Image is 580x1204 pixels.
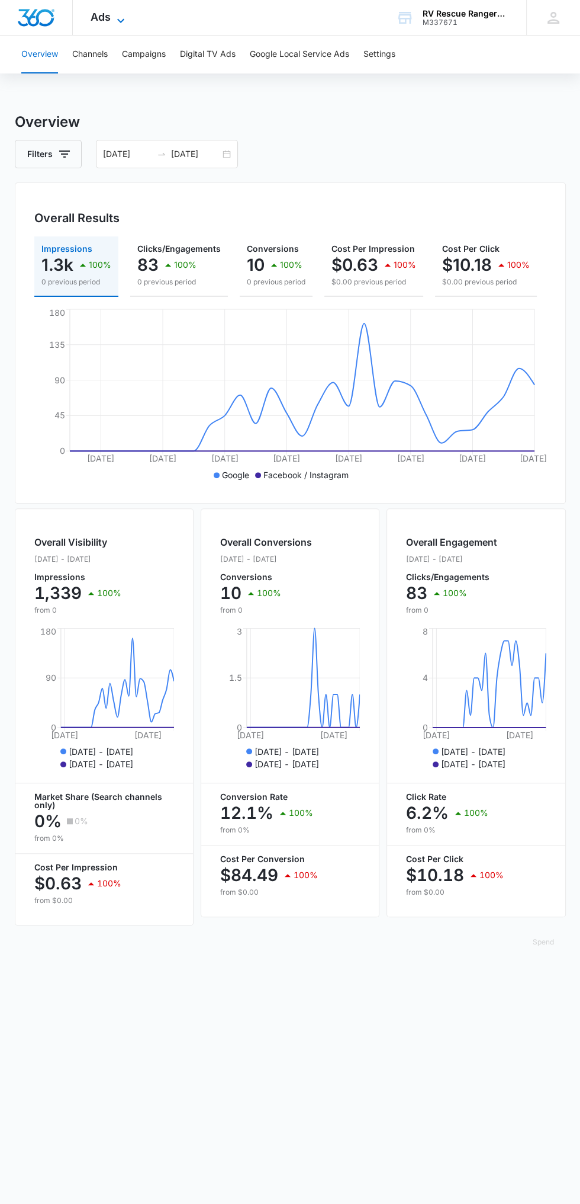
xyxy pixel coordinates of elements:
[34,863,174,872] p: Cost Per Impression
[254,745,319,758] p: [DATE] - [DATE]
[237,722,242,732] tspan: 0
[50,722,56,732] tspan: 0
[406,554,497,565] p: [DATE] - [DATE]
[521,928,566,956] button: Spend
[442,277,530,287] p: $0.00 previous period
[247,244,299,254] span: Conversions
[60,446,65,456] tspan: 0
[34,605,121,616] p: from 0
[220,793,360,801] p: Conversion Rate
[34,573,121,581] p: Impressions
[45,673,56,683] tspan: 90
[442,244,500,254] span: Cost Per Click
[289,809,313,817] p: 100%
[220,554,312,565] p: [DATE] - [DATE]
[406,803,449,822] p: 6.2%
[273,453,300,463] tspan: [DATE]
[335,453,362,463] tspan: [DATE]
[91,11,111,23] span: Ads
[247,255,265,274] p: 10
[220,866,278,885] p: $84.49
[34,812,62,831] p: 0%
[331,244,415,254] span: Cost Per Impression
[75,817,88,825] p: 0%
[294,871,318,879] p: 100%
[423,18,509,27] div: account id
[406,793,546,801] p: Click Rate
[137,277,221,287] p: 0 previous period
[149,453,176,463] tspan: [DATE]
[320,730,347,740] tspan: [DATE]
[49,307,65,317] tspan: 180
[406,825,546,835] p: from 0%
[229,673,242,683] tspan: 1.5
[157,149,166,159] span: to
[443,589,467,597] p: 100%
[519,453,546,463] tspan: [DATE]
[87,453,114,463] tspan: [DATE]
[406,584,427,603] p: 83
[97,879,121,888] p: 100%
[211,453,238,463] tspan: [DATE]
[250,36,349,73] button: Google Local Service Ads
[406,573,497,581] p: Clicks/Engagements
[254,758,319,770] p: [DATE] - [DATE]
[442,255,492,274] p: $10.18
[34,554,121,565] p: [DATE] - [DATE]
[34,209,120,227] h3: Overall Results
[280,261,302,269] p: 100%
[103,148,152,161] input: Start date
[237,730,264,740] tspan: [DATE]
[220,573,312,581] p: Conversions
[54,374,65,385] tspan: 90
[257,589,281,597] p: 100%
[34,584,82,603] p: 1,339
[394,261,416,269] p: 100%
[174,261,196,269] p: 100%
[69,745,133,758] p: [DATE] - [DATE]
[247,277,305,287] p: 0 previous period
[220,825,360,835] p: from 0%
[220,584,241,603] p: 10
[441,745,505,758] p: [DATE] - [DATE]
[41,244,92,254] span: Impressions
[441,758,505,770] p: [DATE] - [DATE]
[479,871,504,879] p: 100%
[21,36,58,73] button: Overview
[34,793,174,809] p: Market Share (Search channels only)
[34,535,121,549] h2: Overall Visibility
[220,803,273,822] p: 12.1%
[423,626,428,636] tspan: 8
[40,626,56,636] tspan: 180
[363,36,395,73] button: Settings
[406,866,464,885] p: $10.18
[34,874,82,893] p: $0.63
[34,833,174,844] p: from 0%
[51,730,78,740] tspan: [DATE]
[220,887,360,898] p: from $0.00
[69,758,133,770] p: [DATE] - [DATE]
[220,535,312,549] h2: Overall Conversions
[406,535,497,549] h2: Overall Engagement
[423,673,428,683] tspan: 4
[157,149,166,159] span: swap-right
[41,255,73,274] p: 1.3k
[34,895,174,906] p: from $0.00
[406,605,497,616] p: from 0
[459,453,486,463] tspan: [DATE]
[397,453,424,463] tspan: [DATE]
[137,255,159,274] p: 83
[220,605,312,616] p: from 0
[89,261,111,269] p: 100%
[49,340,65,350] tspan: 135
[54,410,65,420] tspan: 45
[72,36,108,73] button: Channels
[222,469,249,481] p: Google
[122,36,166,73] button: Campaigns
[423,730,450,740] tspan: [DATE]
[331,277,416,287] p: $0.00 previous period
[180,36,236,73] button: Digital TV Ads
[331,255,378,274] p: $0.63
[423,722,428,732] tspan: 0
[220,855,360,863] p: Cost Per Conversion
